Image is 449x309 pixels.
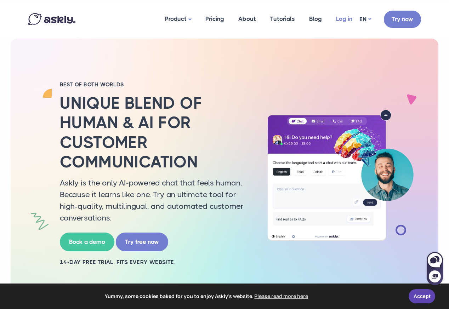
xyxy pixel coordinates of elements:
[116,233,168,251] a: Try free now
[10,291,404,302] span: Yummy, some cookies baked for you to enjoy Askly's website.
[60,81,251,88] h2: BEST OF BOTH WORLDS
[60,258,251,266] h2: 14-day free trial. Fits every website.
[60,93,251,172] h2: Unique blend of human & AI for customer communication
[198,2,231,36] a: Pricing
[329,2,359,36] a: Log in
[426,251,444,286] iframe: Askly chat
[384,11,421,28] a: Try now
[254,291,309,302] a: learn more about cookies
[262,110,419,240] img: AI multilingual chat
[263,2,302,36] a: Tutorials
[60,177,251,224] p: Askly is the only AI-powered chat that feels human. Because it learns like one. Try an ultimate t...
[158,2,198,37] a: Product
[359,14,371,24] a: EN
[231,2,263,36] a: About
[28,13,75,25] img: Askly
[409,289,435,303] a: Accept
[302,2,329,36] a: Blog
[60,233,114,251] a: Book a demo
